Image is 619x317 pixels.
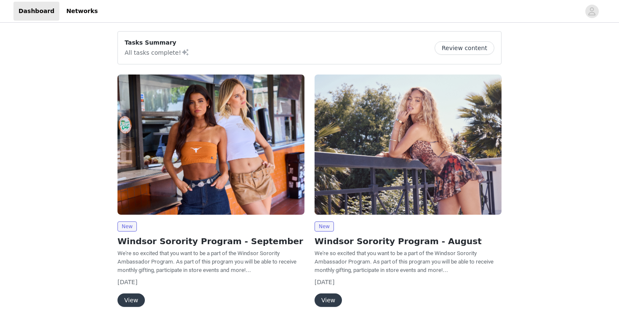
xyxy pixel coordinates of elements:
span: We're so excited that you want to be a part of the Windsor Sorority Ambassador Program. As part o... [117,250,296,273]
a: View [315,297,342,304]
a: Dashboard [13,2,59,21]
button: View [117,293,145,307]
a: Networks [61,2,103,21]
div: avatar [588,5,596,18]
p: Tasks Summary [125,38,189,47]
button: View [315,293,342,307]
a: View [117,297,145,304]
img: Windsor [117,75,304,215]
span: New [315,221,334,232]
button: Review content [435,41,494,55]
span: [DATE] [117,279,137,285]
img: Windsor [315,75,502,215]
h2: Windsor Sorority Program - September [117,235,304,248]
h2: Windsor Sorority Program - August [315,235,502,248]
span: [DATE] [315,279,334,285]
span: We're so excited that you want to be a part of the Windsor Sorority Ambassador Program. As part o... [315,250,494,273]
p: All tasks complete! [125,47,189,57]
span: New [117,221,137,232]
